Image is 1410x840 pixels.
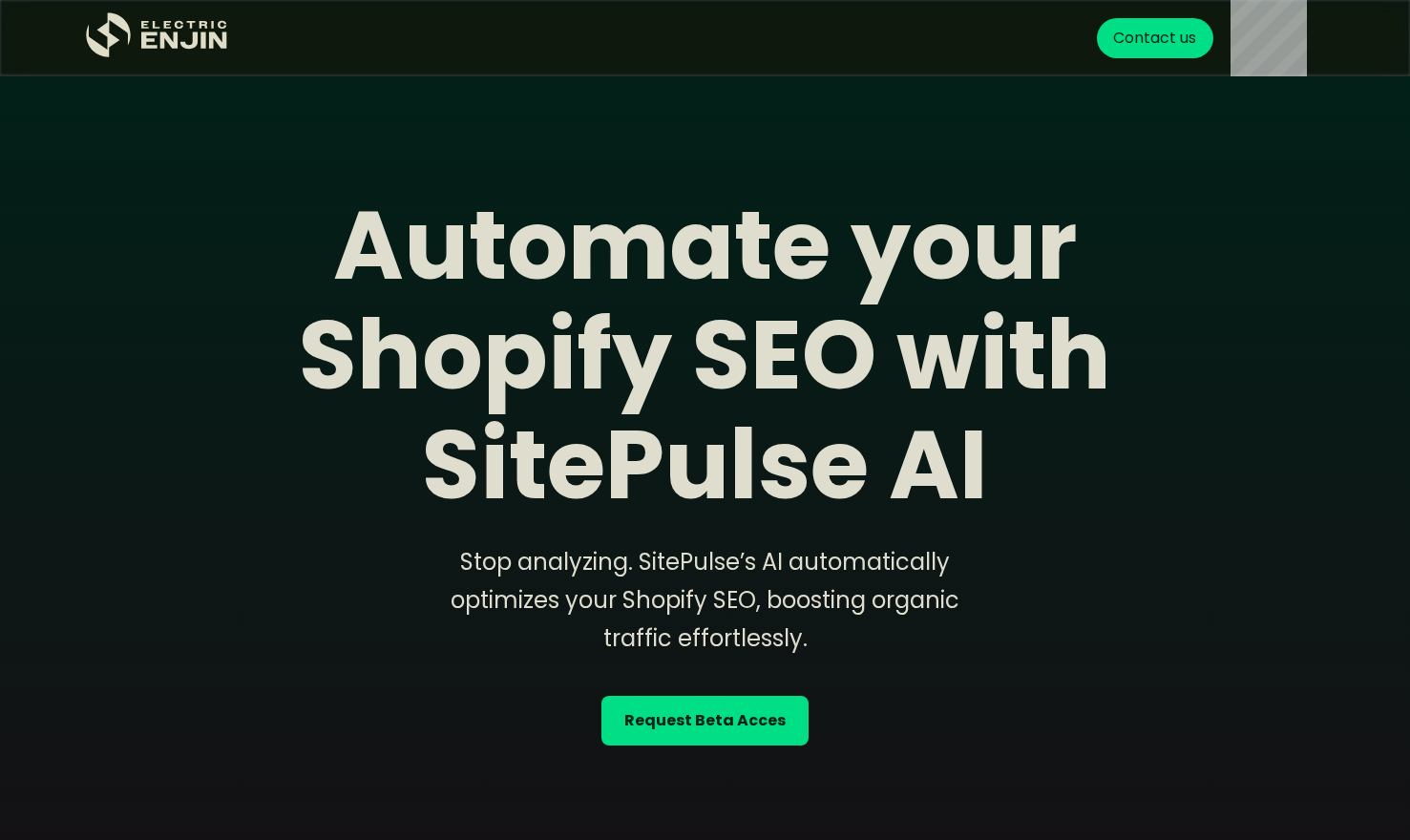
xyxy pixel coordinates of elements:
[1097,18,1214,58] a: Contact us
[419,543,992,658] div: Stop analyzing. SitePulse’s AI automatically optimizes your Shopify SEO, boosting organic traffic...
[1113,27,1196,50] div: Contact us
[299,178,1111,532] strong: Automate your Shopify SEO with SitePulse AI
[624,709,786,732] strong: Request Beta Acces
[601,696,809,745] a: Request Beta Acces
[86,12,229,65] a: home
